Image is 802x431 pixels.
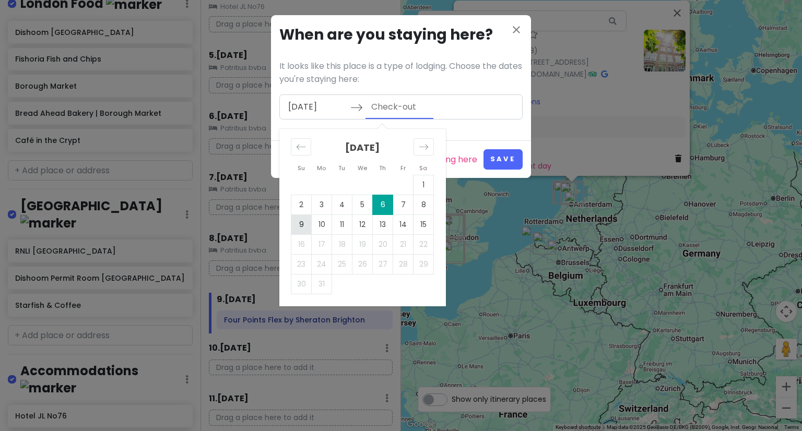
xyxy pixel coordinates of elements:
[373,214,393,234] td: Choose Thursday, August 13, 2026 as your check-out date. It’s available.
[414,195,434,214] td: Choose Saturday, August 8, 2026 as your check-out date. It’s available.
[312,234,332,254] td: Not available. Monday, August 17, 2026
[414,175,434,195] td: Choose Saturday, August 1, 2026 as your check-out date. It’s available.
[414,138,434,155] div: Move forward to switch to the next month.
[332,254,352,274] td: Not available. Tuesday, August 25, 2026
[312,195,332,214] td: Choose Monday, August 3, 2026 as your check-out date. It’s available.
[393,214,414,234] td: Choose Friday, August 14, 2026 as your check-out date. It’s available.
[291,274,312,294] td: Not available. Sunday, August 30, 2026
[291,234,312,254] td: Not available. Sunday, August 16, 2026
[312,214,332,234] td: Choose Monday, August 10, 2026 as your check-out date. It’s available.
[352,195,373,214] td: Choose Wednesday, August 5, 2026 as your check-out date. It’s available.
[379,164,386,172] small: Th
[291,195,312,214] td: Choose Sunday, August 2, 2026 as your check-out date. It’s available.
[414,254,434,274] td: Not available. Saturday, August 29, 2026
[400,164,406,172] small: Fr
[282,95,350,119] input: Check-in
[419,164,427,172] small: Sa
[345,141,380,154] strong: [DATE]
[510,23,523,36] i: close
[279,59,523,86] p: It looks like this place is a type of lodging. Choose the dates you're staying here:
[352,254,373,274] td: Not available. Wednesday, August 26, 2026
[393,195,414,214] td: Choose Friday, August 7, 2026 as your check-out date. It’s available.
[298,164,305,172] small: Su
[483,149,523,170] button: Save
[414,214,434,234] td: Choose Saturday, August 15, 2026 as your check-out date. It’s available.
[373,234,393,254] td: Not available. Thursday, August 20, 2026
[332,214,352,234] td: Choose Tuesday, August 11, 2026 as your check-out date. It’s available.
[312,254,332,274] td: Not available. Monday, August 24, 2026
[332,234,352,254] td: Not available. Tuesday, August 18, 2026
[279,23,523,47] h3: When are you staying here?
[338,164,345,172] small: Tu
[414,234,434,254] td: Not available. Saturday, August 22, 2026
[291,254,312,274] td: Not available. Sunday, August 23, 2026
[312,274,332,294] td: Not available. Monday, August 31, 2026
[332,195,352,214] td: Choose Tuesday, August 4, 2026 as your check-out date. It’s available.
[317,164,326,172] small: Mo
[373,195,393,214] td: Selected as start date. Thursday, August 6, 2026
[365,95,433,119] input: Check-out
[291,138,311,155] div: Move backward to switch to the previous month.
[279,129,446,306] div: Calendar
[393,254,414,274] td: Not available. Friday, August 28, 2026
[358,164,367,172] small: We
[291,214,312,234] td: Choose Sunday, August 9, 2026 as your check-out date. It’s available.
[352,214,373,234] td: Choose Wednesday, August 12, 2026 as your check-out date. It’s available.
[352,234,373,254] td: Not available. Wednesday, August 19, 2026
[510,23,523,38] button: Close
[393,234,414,254] td: Not available. Friday, August 21, 2026
[373,254,393,274] td: Not available. Thursday, August 27, 2026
